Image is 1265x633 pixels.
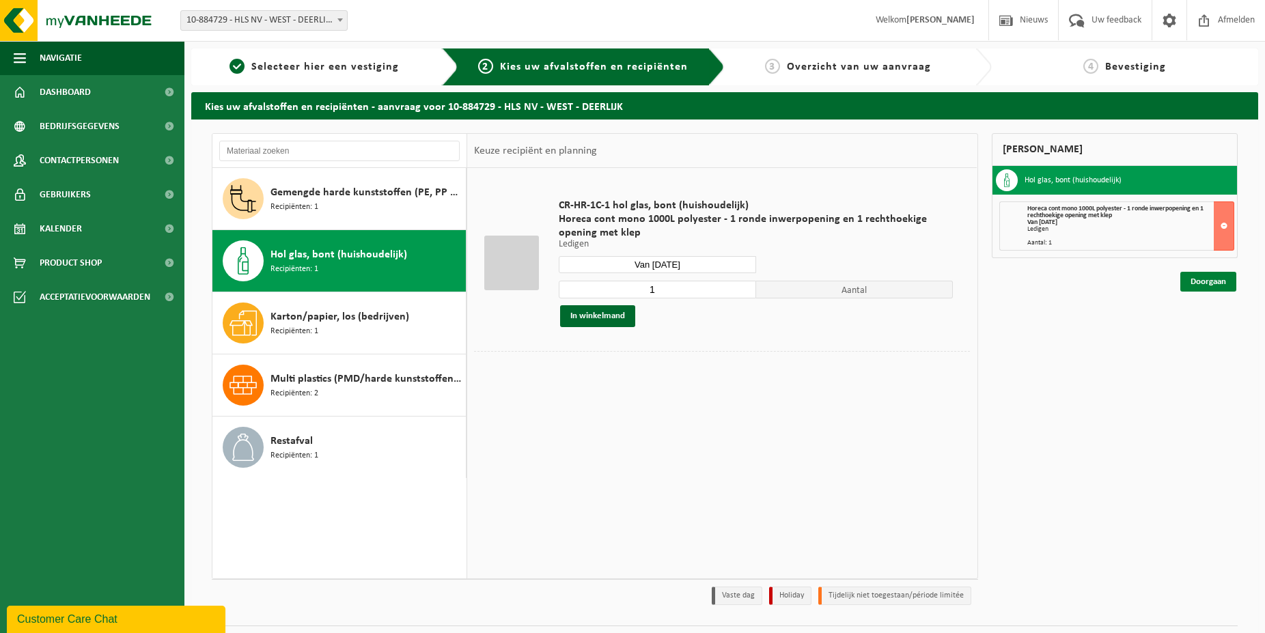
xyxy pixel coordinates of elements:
span: 3 [765,59,780,74]
span: Horeca cont mono 1000L polyester - 1 ronde inwerpopening en 1 rechthoekige opening met klep [1027,205,1204,219]
iframe: chat widget [7,603,228,633]
span: Kies uw afvalstoffen en recipiënten [500,61,688,72]
div: Aantal: 1 [1027,240,1234,247]
button: Hol glas, bont (huishoudelijk) Recipiënten: 1 [212,230,467,292]
input: Materiaal zoeken [219,141,460,161]
span: Kalender [40,212,82,246]
span: Selecteer hier een vestiging [251,61,399,72]
li: Tijdelijk niet toegestaan/période limitée [818,587,971,605]
div: [PERSON_NAME] [992,133,1238,166]
button: Restafval Recipiënten: 1 [212,417,467,478]
div: Ledigen [1027,226,1234,233]
span: 10-884729 - HLS NV - WEST - DEERLIJK [180,10,348,31]
span: Gemengde harde kunststoffen (PE, PP en PVC), recycleerbaar (industrieel) [270,184,462,201]
span: Recipiënten: 1 [270,325,318,338]
li: Vaste dag [712,587,762,605]
span: Karton/papier, los (bedrijven) [270,309,409,325]
button: Multi plastics (PMD/harde kunststoffen/spanbanden/EPS/folie naturel/folie gemengd) Recipiënten: 2 [212,354,467,417]
button: In winkelmand [560,305,635,327]
span: Gebruikers [40,178,91,212]
span: Aantal [756,281,954,298]
span: Product Shop [40,246,102,280]
a: 1Selecteer hier een vestiging [198,59,431,75]
button: Karton/papier, los (bedrijven) Recipiënten: 1 [212,292,467,354]
p: Ledigen [559,240,953,249]
span: Navigatie [40,41,82,75]
span: Restafval [270,433,313,449]
span: Bedrijfsgegevens [40,109,120,143]
span: Dashboard [40,75,91,109]
span: Recipiënten: 1 [270,201,318,214]
span: Multi plastics (PMD/harde kunststoffen/spanbanden/EPS/folie naturel/folie gemengd) [270,371,462,387]
span: 2 [478,59,493,74]
button: Gemengde harde kunststoffen (PE, PP en PVC), recycleerbaar (industrieel) Recipiënten: 1 [212,168,467,230]
span: Contactpersonen [40,143,119,178]
span: Recipiënten: 2 [270,387,318,400]
h3: Hol glas, bont (huishoudelijk) [1025,169,1122,191]
h2: Kies uw afvalstoffen en recipiënten - aanvraag voor 10-884729 - HLS NV - WEST - DEERLIJK [191,92,1258,119]
div: Keuze recipiënt en planning [467,134,604,168]
span: 4 [1083,59,1098,74]
span: Bevestiging [1105,61,1166,72]
span: 1 [230,59,245,74]
span: Hol glas, bont (huishoudelijk) [270,247,407,263]
li: Holiday [769,587,811,605]
span: Recipiënten: 1 [270,449,318,462]
input: Selecteer datum [559,256,756,273]
span: 10-884729 - HLS NV - WEST - DEERLIJK [181,11,347,30]
strong: [PERSON_NAME] [906,15,975,25]
span: Recipiënten: 1 [270,263,318,276]
span: Overzicht van uw aanvraag [787,61,931,72]
strong: Van [DATE] [1027,219,1057,226]
a: Doorgaan [1180,272,1236,292]
span: Horeca cont mono 1000L polyester - 1 ronde inwerpopening en 1 rechthoekige opening met klep [559,212,953,240]
span: CR-HR-1C-1 hol glas, bont (huishoudelijk) [559,199,953,212]
span: Acceptatievoorwaarden [40,280,150,314]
